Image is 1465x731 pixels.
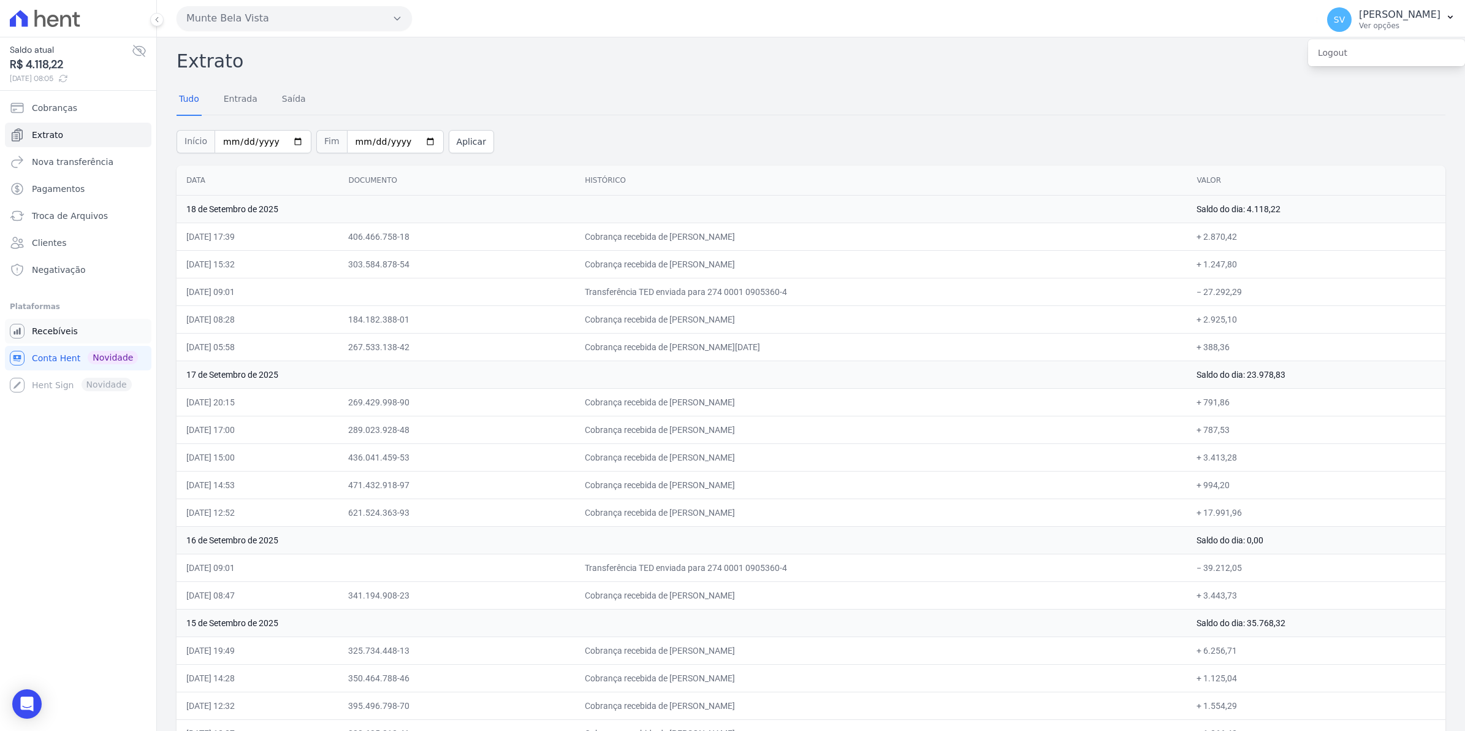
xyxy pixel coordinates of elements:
[5,258,151,282] a: Negativação
[338,305,575,333] td: 184.182.388-01
[1187,692,1445,719] td: + 1.554,29
[1187,664,1445,692] td: + 1.125,04
[177,692,338,719] td: [DATE] 12:32
[1187,526,1445,554] td: Saldo do dia: 0,00
[32,325,78,337] span: Recebíveis
[338,692,575,719] td: 395.496.798-70
[280,84,308,116] a: Saída
[12,689,42,719] div: Open Intercom Messenger
[177,47,1445,75] h2: Extrato
[32,156,113,168] span: Nova transferência
[1187,499,1445,526] td: + 17.991,96
[1187,388,1445,416] td: + 791,86
[10,56,132,73] span: R$ 4.118,22
[1187,333,1445,361] td: + 388,36
[177,471,338,499] td: [DATE] 14:53
[338,443,575,471] td: 436.041.459-53
[177,388,338,416] td: [DATE] 20:15
[177,333,338,361] td: [DATE] 05:58
[1187,443,1445,471] td: + 3.413,28
[1187,305,1445,333] td: + 2.925,10
[338,388,575,416] td: 269.429.998-90
[1187,195,1445,223] td: Saldo do dia: 4.118,22
[88,351,138,364] span: Novidade
[575,554,1187,581] td: Transferência TED enviada para 274 0001 0905360-4
[5,96,151,120] a: Cobranças
[177,609,1187,637] td: 15 de Setembro de 2025
[5,204,151,228] a: Troca de Arquivos
[1308,42,1465,64] a: Logout
[177,443,338,471] td: [DATE] 15:00
[1187,609,1445,637] td: Saldo do dia: 35.768,32
[177,130,215,153] span: Início
[177,6,412,31] button: Munte Bela Vista
[338,416,575,443] td: 289.023.928-48
[177,223,338,250] td: [DATE] 17:39
[575,223,1187,250] td: Cobrança recebida de [PERSON_NAME]
[177,250,338,278] td: [DATE] 15:32
[32,264,86,276] span: Negativação
[221,84,260,116] a: Entrada
[338,333,575,361] td: 267.533.138-42
[575,416,1187,443] td: Cobrança recebida de [PERSON_NAME]
[1334,15,1345,24] span: SV
[575,637,1187,664] td: Cobrança recebida de [PERSON_NAME]
[338,250,575,278] td: 303.584.878-54
[10,44,132,56] span: Saldo atual
[338,471,575,499] td: 471.432.918-97
[1317,2,1465,37] button: SV [PERSON_NAME] Ver opções
[575,499,1187,526] td: Cobrança recebida de [PERSON_NAME]
[177,278,338,305] td: [DATE] 09:01
[177,664,338,692] td: [DATE] 14:28
[177,499,338,526] td: [DATE] 12:52
[177,305,338,333] td: [DATE] 08:28
[177,554,338,581] td: [DATE] 09:01
[338,664,575,692] td: 350.464.788-46
[575,305,1187,333] td: Cobrança recebida de [PERSON_NAME]
[5,177,151,201] a: Pagamentos
[575,250,1187,278] td: Cobrança recebida de [PERSON_NAME]
[338,581,575,609] td: 341.194.908-23
[177,416,338,443] td: [DATE] 17:00
[1187,278,1445,305] td: − 27.292,29
[575,443,1187,471] td: Cobrança recebida de [PERSON_NAME]
[575,166,1187,196] th: Histórico
[338,166,575,196] th: Documento
[5,319,151,343] a: Recebíveis
[575,581,1187,609] td: Cobrança recebida de [PERSON_NAME]
[10,299,146,314] div: Plataformas
[177,361,1187,388] td: 17 de Setembro de 2025
[1187,250,1445,278] td: + 1.247,80
[575,664,1187,692] td: Cobrança recebida de [PERSON_NAME]
[177,581,338,609] td: [DATE] 08:47
[316,130,347,153] span: Fim
[1187,554,1445,581] td: − 39.212,05
[1187,166,1445,196] th: Valor
[32,129,63,141] span: Extrato
[575,278,1187,305] td: Transferência TED enviada para 274 0001 0905360-4
[338,637,575,664] td: 325.734.448-13
[32,210,108,222] span: Troca de Arquivos
[1187,223,1445,250] td: + 2.870,42
[32,183,85,195] span: Pagamentos
[575,388,1187,416] td: Cobrança recebida de [PERSON_NAME]
[5,231,151,255] a: Clientes
[449,130,494,153] button: Aplicar
[575,333,1187,361] td: Cobrança recebida de [PERSON_NAME][DATE]
[177,526,1187,554] td: 16 de Setembro de 2025
[575,471,1187,499] td: Cobrança recebida de [PERSON_NAME]
[10,96,146,397] nav: Sidebar
[1187,361,1445,388] td: Saldo do dia: 23.978,83
[32,352,80,364] span: Conta Hent
[5,346,151,370] a: Conta Hent Novidade
[177,166,338,196] th: Data
[5,123,151,147] a: Extrato
[32,237,66,249] span: Clientes
[1187,581,1445,609] td: + 3.443,73
[32,102,77,114] span: Cobranças
[1359,21,1440,31] p: Ver opções
[338,223,575,250] td: 406.466.758-18
[575,692,1187,719] td: Cobrança recebida de [PERSON_NAME]
[177,84,202,116] a: Tudo
[1187,637,1445,664] td: + 6.256,71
